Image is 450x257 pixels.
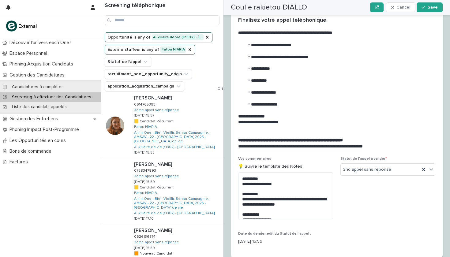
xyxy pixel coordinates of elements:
p: Gestion des Candidatures [7,72,69,78]
a: 3ème appel sans réponse [134,174,179,178]
input: Search [105,15,219,25]
p: Espace Personnel [7,50,52,56]
p: [DATE] 15:59 [134,180,155,184]
span: Vos commentaires [238,157,271,161]
p: Découvrir l'univers each One ! [7,40,76,46]
p: Candidatures à compléter [7,84,68,90]
p: [DATE] 15:57 [134,114,154,118]
p: Factures [7,159,33,165]
a: 3ème appel sans réponse [134,240,179,244]
p: 0626136574 [134,233,157,239]
p: 🟨 Candidat Récurrent [134,118,175,124]
span: 2nd appel sans réponse [343,166,391,173]
p: 0614705393 [134,101,157,107]
p: 🟨 Candidat Récurrent [134,184,175,190]
button: Statut de l'appel [105,57,151,67]
button: recruitment_pool_opportunity_origin [105,69,192,79]
a: Fatou NIARIA [134,125,157,129]
a: All-in-One - Bien Vieillir, Senior Compagnie, AMSAV - 22 - [GEOGRAPHIC_DATA] 2025 - [GEOGRAPHIC_D... [134,197,221,210]
a: All-in-One - Bien Vieillir, Senior Compagnie, AMSAV - 22 - [GEOGRAPHIC_DATA] 2025 - [GEOGRAPHIC_D... [134,131,221,144]
button: Cancel [386,2,415,12]
p: [PERSON_NAME] [134,226,173,233]
a: [PERSON_NAME][PERSON_NAME] 06147053930614705393 3ème appel sans réponse [DATE] 15:57🟨 Candidat Ré... [101,93,223,159]
p: 💡 Suivre le template des Notes [238,163,333,170]
p: [DATE] 17:10 [134,217,154,221]
h1: Screening téléphonique [105,2,219,9]
p: Screening à effectuer des Candidatures [7,95,96,100]
button: Clear all filters [212,86,246,91]
button: Save [417,2,443,12]
span: Statut de l'appel à valider [340,157,387,161]
a: 3ème appel sans réponse [134,108,179,112]
button: application_acquisition_campaign [105,81,184,91]
p: [DATE] 15:56 [238,238,333,245]
span: Save [428,5,438,9]
span: Clear all filters [217,86,246,91]
p: [DATE] 15:59 [134,246,155,250]
a: Auxiliaire de vie (K1302) - [GEOGRAPHIC_DATA] [134,145,215,149]
p: 🟧 Nouveau Candidat [134,250,174,256]
p: 0758347993 [134,167,157,173]
a: Auxiliaire de vie (K1302) - [GEOGRAPHIC_DATA] [134,211,215,215]
p: Gestion des Entretiens [7,116,63,122]
p: Phoning Acquisition Candidats [7,61,78,67]
p: Liste des candidats appelés [7,104,72,110]
span: Cancel [396,5,410,9]
h2: Finalisez votre appel téléphonique [238,17,326,24]
img: bc51vvfgR2QLHU84CWIQ [5,20,39,32]
button: Opportunité [105,32,212,42]
p: Bons de commande [7,148,56,154]
p: [PERSON_NAME] [134,94,173,101]
p: Les Opportunités en cours [7,138,71,143]
a: Fatou NIARIA [134,191,157,195]
p: [PERSON_NAME] [134,160,173,167]
p: [DATE] 15:55 [134,151,155,155]
span: Date du dernier edit du Statut de l'appel : [238,232,311,236]
p: Phoning Impact Post-Programme [7,127,84,132]
h2: Coulle rakietou DIALLO [231,3,307,12]
button: Externe staffeur [105,45,195,54]
a: [PERSON_NAME][PERSON_NAME] 07583479930758347993 3ème appel sans réponse [DATE] 15:59🟨 Candidat Ré... [101,159,223,225]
